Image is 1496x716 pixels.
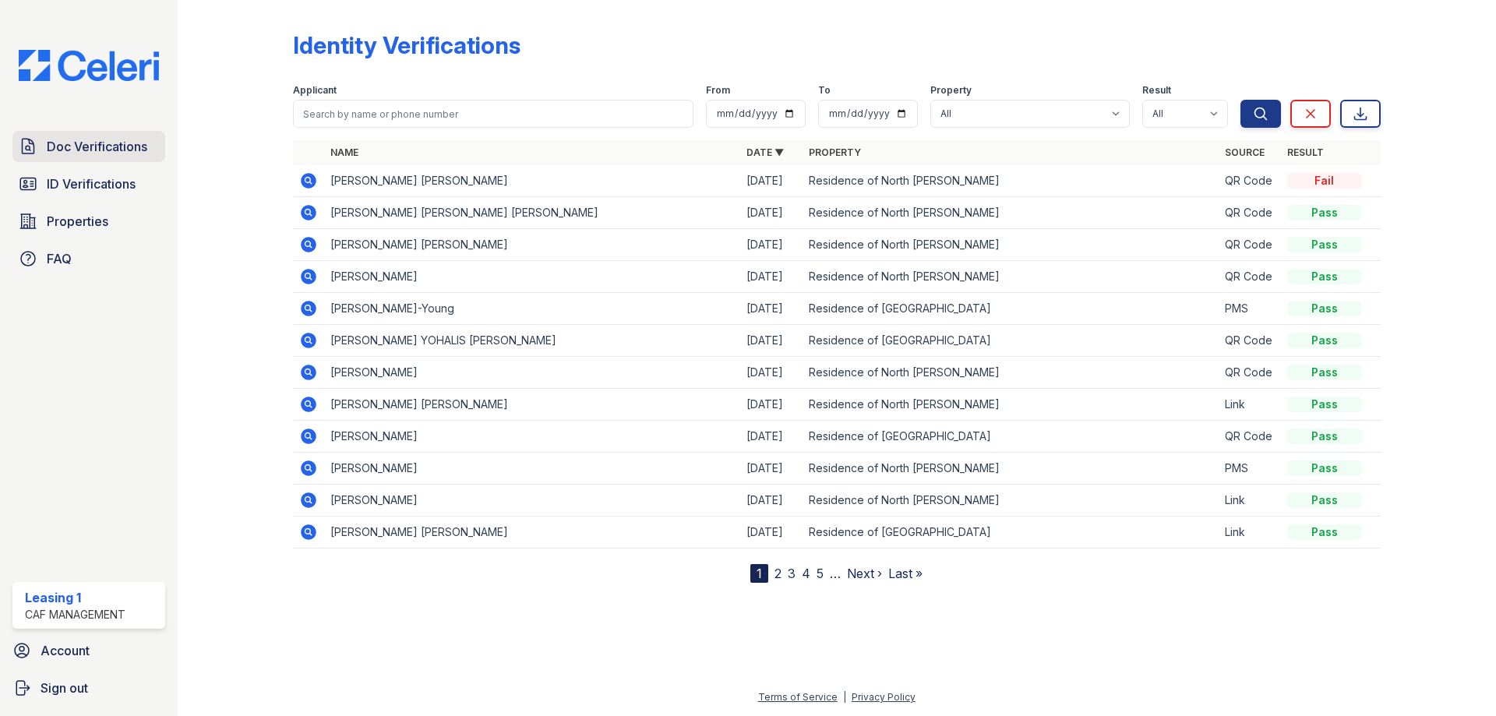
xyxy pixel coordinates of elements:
[803,421,1219,453] td: Residence of [GEOGRAPHIC_DATA]
[740,197,803,229] td: [DATE]
[6,672,171,704] a: Sign out
[809,146,861,158] a: Property
[6,635,171,666] a: Account
[324,485,740,517] td: [PERSON_NAME]
[6,50,171,81] img: CE_Logo_Blue-a8612792a0a2168367f1c8372b55b34899dd931a85d93a1a3d3e32e68fde9ad4.png
[740,389,803,421] td: [DATE]
[1219,325,1281,357] td: QR Code
[330,146,358,158] a: Name
[293,100,693,128] input: Search by name or phone number
[740,325,803,357] td: [DATE]
[1287,397,1362,412] div: Pass
[803,261,1219,293] td: Residence of North [PERSON_NAME]
[324,325,740,357] td: [PERSON_NAME] YOHALIS [PERSON_NAME]
[1287,237,1362,252] div: Pass
[803,357,1219,389] td: Residence of North [PERSON_NAME]
[324,293,740,325] td: [PERSON_NAME]-Young
[324,517,740,548] td: [PERSON_NAME] [PERSON_NAME]
[774,566,782,581] a: 2
[1219,421,1281,453] td: QR Code
[47,212,108,231] span: Properties
[47,137,147,156] span: Doc Verifications
[324,197,740,229] td: [PERSON_NAME] [PERSON_NAME] [PERSON_NAME]
[1287,146,1324,158] a: Result
[1219,165,1281,197] td: QR Code
[324,229,740,261] td: [PERSON_NAME] [PERSON_NAME]
[1219,293,1281,325] td: PMS
[830,564,841,583] span: …
[324,453,740,485] td: [PERSON_NAME]
[1225,146,1265,158] a: Source
[740,229,803,261] td: [DATE]
[25,607,125,623] div: CAF Management
[1219,485,1281,517] td: Link
[1287,333,1362,348] div: Pass
[1219,229,1281,261] td: QR Code
[788,566,796,581] a: 3
[12,131,165,162] a: Doc Verifications
[888,566,923,581] a: Last »
[740,421,803,453] td: [DATE]
[803,165,1219,197] td: Residence of North [PERSON_NAME]
[324,165,740,197] td: [PERSON_NAME] [PERSON_NAME]
[12,168,165,199] a: ID Verifications
[324,421,740,453] td: [PERSON_NAME]
[740,517,803,548] td: [DATE]
[740,165,803,197] td: [DATE]
[12,243,165,274] a: FAQ
[843,691,846,703] div: |
[803,293,1219,325] td: Residence of [GEOGRAPHIC_DATA]
[1287,429,1362,444] div: Pass
[1287,365,1362,380] div: Pass
[1287,269,1362,284] div: Pass
[1219,453,1281,485] td: PMS
[1287,205,1362,220] div: Pass
[803,517,1219,548] td: Residence of [GEOGRAPHIC_DATA]
[803,485,1219,517] td: Residence of North [PERSON_NAME]
[740,453,803,485] td: [DATE]
[293,31,520,59] div: Identity Verifications
[1219,357,1281,389] td: QR Code
[746,146,784,158] a: Date ▼
[1287,460,1362,476] div: Pass
[740,293,803,325] td: [DATE]
[25,588,125,607] div: Leasing 1
[847,566,882,581] a: Next ›
[1287,173,1362,189] div: Fail
[47,249,72,268] span: FAQ
[706,84,730,97] label: From
[740,261,803,293] td: [DATE]
[324,389,740,421] td: [PERSON_NAME] [PERSON_NAME]
[1287,301,1362,316] div: Pass
[740,357,803,389] td: [DATE]
[852,691,916,703] a: Privacy Policy
[1219,517,1281,548] td: Link
[803,197,1219,229] td: Residence of North [PERSON_NAME]
[1287,524,1362,540] div: Pass
[1219,261,1281,293] td: QR Code
[803,229,1219,261] td: Residence of North [PERSON_NAME]
[1219,389,1281,421] td: Link
[803,453,1219,485] td: Residence of North [PERSON_NAME]
[1142,84,1171,97] label: Result
[930,84,972,97] label: Property
[1287,492,1362,508] div: Pass
[802,566,810,581] a: 4
[41,641,90,660] span: Account
[740,485,803,517] td: [DATE]
[324,261,740,293] td: [PERSON_NAME]
[41,679,88,697] span: Sign out
[817,566,824,581] a: 5
[12,206,165,237] a: Properties
[1219,197,1281,229] td: QR Code
[324,357,740,389] td: [PERSON_NAME]
[47,175,136,193] span: ID Verifications
[803,325,1219,357] td: Residence of [GEOGRAPHIC_DATA]
[803,389,1219,421] td: Residence of North [PERSON_NAME]
[750,564,768,583] div: 1
[818,84,831,97] label: To
[293,84,337,97] label: Applicant
[758,691,838,703] a: Terms of Service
